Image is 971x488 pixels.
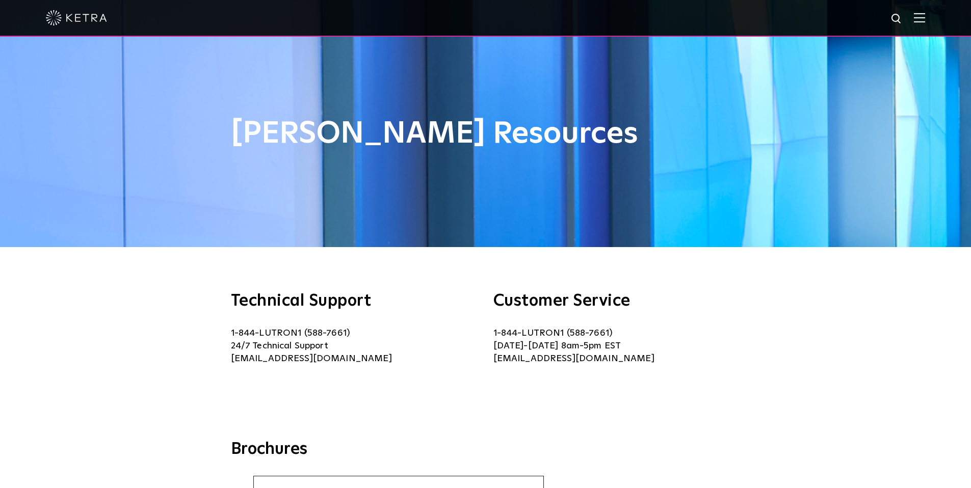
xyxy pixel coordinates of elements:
[914,13,925,22] img: Hamburger%20Nav.svg
[231,327,478,365] p: 1-844-LUTRON1 (588-7661) 24/7 Technical Support
[231,293,478,309] h3: Technical Support
[493,327,741,365] p: 1-844-LUTRON1 (588-7661) [DATE]-[DATE] 8am-5pm EST [EMAIL_ADDRESS][DOMAIN_NAME]
[231,439,741,460] h3: Brochures
[231,117,741,151] h1: [PERSON_NAME] Resources
[231,354,392,363] a: [EMAIL_ADDRESS][DOMAIN_NAME]
[46,10,107,25] img: ketra-logo-2019-white
[890,13,903,25] img: search icon
[493,293,741,309] h3: Customer Service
